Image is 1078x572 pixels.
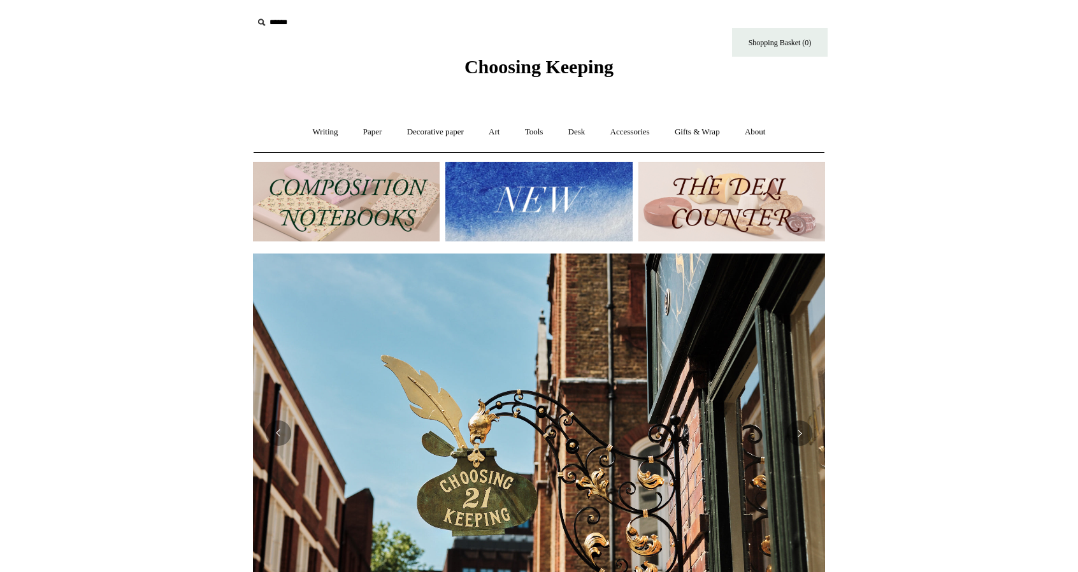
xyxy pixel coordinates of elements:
a: Writing [301,115,350,149]
a: Tools [514,115,555,149]
img: 202302 Composition ledgers.jpg__PID:69722ee6-fa44-49dd-a067-31375e5d54ec [253,162,440,241]
a: Gifts & Wrap [663,115,731,149]
a: Art [477,115,511,149]
img: New.jpg__PID:f73bdf93-380a-4a35-bcfe-7823039498e1 [445,162,632,241]
span: Choosing Keeping [464,56,614,77]
a: Desk [557,115,597,149]
button: Next [787,420,812,446]
a: Accessories [599,115,661,149]
a: Paper [352,115,394,149]
a: Shopping Basket (0) [732,28,828,57]
button: Previous [266,420,291,446]
a: Choosing Keeping [464,66,614,75]
img: The Deli Counter [638,162,825,241]
a: Decorative paper [396,115,475,149]
a: About [733,115,777,149]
